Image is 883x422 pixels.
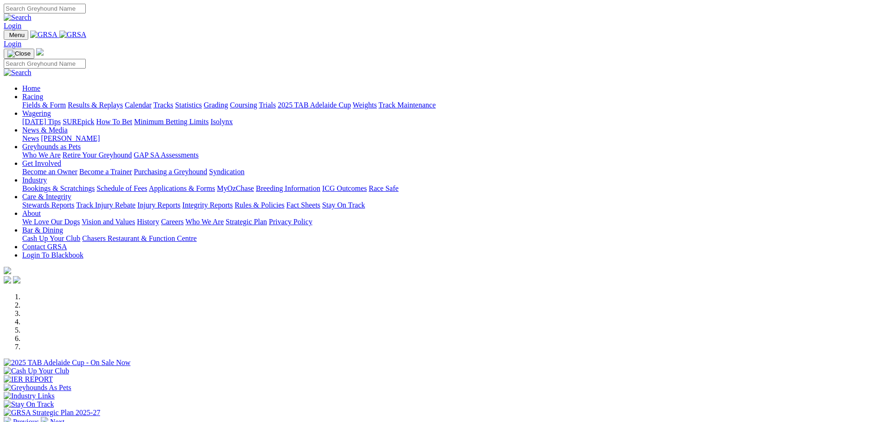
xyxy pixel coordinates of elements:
a: Integrity Reports [182,201,233,209]
div: About [22,218,879,226]
a: Weights [353,101,377,109]
div: News & Media [22,134,879,143]
a: Coursing [230,101,257,109]
a: ICG Outcomes [322,184,367,192]
a: Contact GRSA [22,243,67,251]
a: Login [4,40,21,48]
a: History [137,218,159,226]
div: Get Involved [22,168,879,176]
a: Trials [259,101,276,109]
a: Minimum Betting Limits [134,118,209,126]
div: Industry [22,184,879,193]
a: Care & Integrity [22,193,71,201]
a: Syndication [209,168,244,176]
a: Home [22,84,40,92]
a: Schedule of Fees [96,184,147,192]
span: Menu [9,31,25,38]
img: Cash Up Your Club [4,367,69,375]
input: Search [4,59,86,69]
a: Track Maintenance [379,101,436,109]
a: [PERSON_NAME] [41,134,100,142]
img: logo-grsa-white.png [36,48,44,56]
a: Login [4,22,21,30]
a: We Love Our Dogs [22,218,80,226]
a: About [22,209,41,217]
img: twitter.svg [13,276,20,283]
img: GRSA [30,31,57,39]
a: GAP SA Assessments [134,151,199,159]
button: Toggle navigation [4,30,28,40]
a: Who We Are [22,151,61,159]
a: How To Bet [96,118,133,126]
a: News & Media [22,126,68,134]
a: Login To Blackbook [22,251,83,259]
a: Become a Trainer [79,168,132,176]
div: Wagering [22,118,879,126]
a: Track Injury Rebate [76,201,135,209]
a: Vision and Values [82,218,135,226]
a: Stewards Reports [22,201,74,209]
a: Results & Replays [68,101,123,109]
a: Industry [22,176,47,184]
img: Search [4,13,32,22]
a: Get Involved [22,159,61,167]
a: Tracks [153,101,173,109]
div: Bar & Dining [22,234,879,243]
a: Strategic Plan [226,218,267,226]
img: Close [7,50,31,57]
a: [DATE] Tips [22,118,61,126]
img: facebook.svg [4,276,11,283]
a: Wagering [22,109,51,117]
a: MyOzChase [217,184,254,192]
a: Injury Reports [137,201,180,209]
img: GRSA [59,31,87,39]
a: Stay On Track [322,201,365,209]
a: Who We Are [185,218,224,226]
a: Fact Sheets [286,201,320,209]
a: Fields & Form [22,101,66,109]
button: Toggle navigation [4,49,34,59]
img: Industry Links [4,392,55,400]
img: Search [4,69,32,77]
a: Become an Owner [22,168,77,176]
a: Grading [204,101,228,109]
a: Chasers Restaurant & Function Centre [82,234,197,242]
a: 2025 TAB Adelaide Cup [278,101,351,109]
a: Purchasing a Greyhound [134,168,207,176]
a: News [22,134,39,142]
div: Greyhounds as Pets [22,151,879,159]
img: Greyhounds As Pets [4,384,71,392]
a: Bookings & Scratchings [22,184,95,192]
a: Isolynx [210,118,233,126]
a: Bar & Dining [22,226,63,234]
img: GRSA Strategic Plan 2025-27 [4,409,100,417]
a: Careers [161,218,184,226]
div: Care & Integrity [22,201,879,209]
img: logo-grsa-white.png [4,267,11,274]
a: Rules & Policies [235,201,285,209]
a: SUREpick [63,118,94,126]
img: 2025 TAB Adelaide Cup - On Sale Now [4,359,131,367]
div: Racing [22,101,879,109]
a: Statistics [175,101,202,109]
a: Privacy Policy [269,218,312,226]
img: IER REPORT [4,375,53,384]
a: Race Safe [368,184,398,192]
img: Stay On Track [4,400,54,409]
a: Calendar [125,101,152,109]
a: Racing [22,93,43,101]
a: Cash Up Your Club [22,234,80,242]
a: Greyhounds as Pets [22,143,81,151]
a: Retire Your Greyhound [63,151,132,159]
input: Search [4,4,86,13]
a: Breeding Information [256,184,320,192]
a: Applications & Forms [149,184,215,192]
